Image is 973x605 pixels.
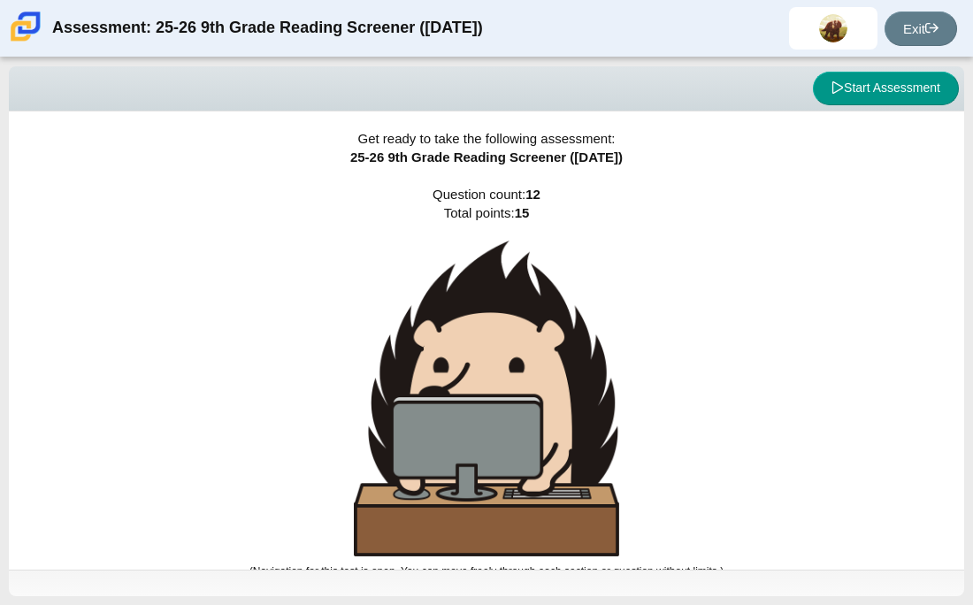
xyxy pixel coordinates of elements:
[525,187,540,202] b: 12
[350,149,623,165] span: 25-26 9th Grade Reading Screener ([DATE])
[515,205,530,220] b: 15
[354,241,619,556] img: hedgehog-behind-computer-large.png
[7,8,44,45] img: Carmen School of Science & Technology
[7,33,44,48] a: Carmen School of Science & Technology
[819,14,847,42] img: elaiyah.hair.BYonOH
[249,565,724,578] small: (Navigation for this test is open. You can move freely through each section or question without l...
[813,72,959,105] button: Start Assessment
[52,7,483,50] div: Assessment: 25-26 9th Grade Reading Screener ([DATE])
[885,11,957,46] a: Exit
[249,187,724,578] span: Question count: Total points:
[358,131,616,146] span: Get ready to take the following assessment:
